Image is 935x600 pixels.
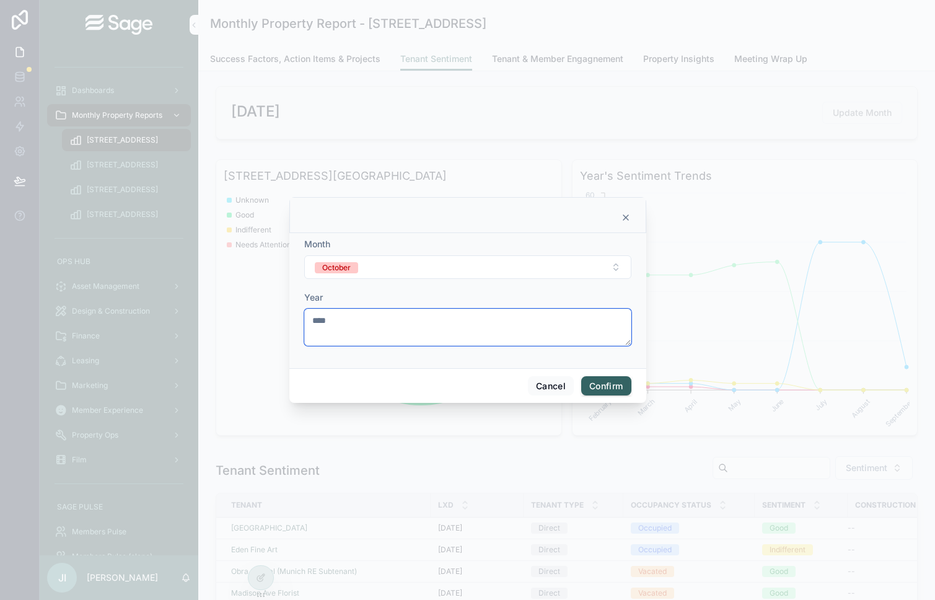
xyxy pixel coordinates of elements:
[304,255,631,279] button: Select Button
[304,292,323,302] span: Year
[304,239,330,249] span: Month
[528,376,574,396] button: Cancel
[322,262,351,273] div: October
[581,376,631,396] button: Confirm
